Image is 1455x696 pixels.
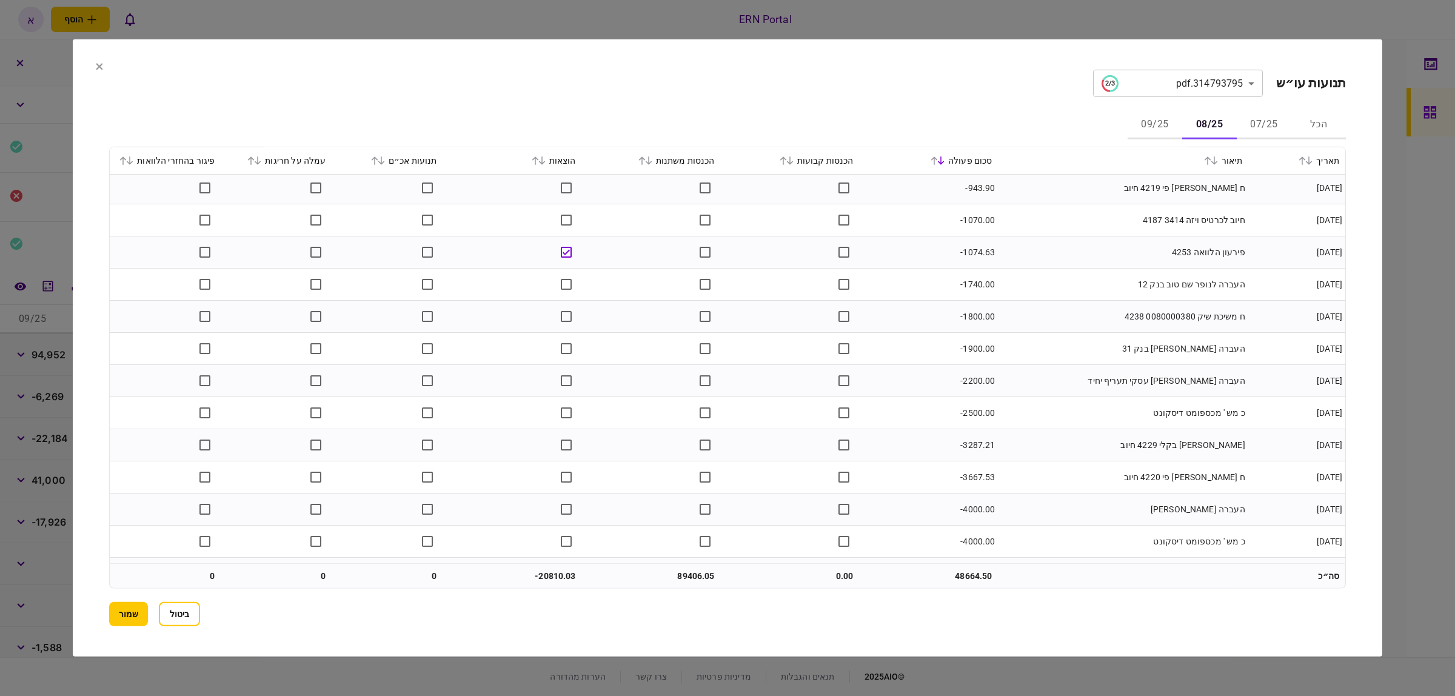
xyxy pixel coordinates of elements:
[1248,564,1345,588] td: סה״כ
[443,564,582,588] td: -20810.03
[1248,429,1345,461] td: [DATE]
[1102,75,1243,92] div: 314793795.pdf
[860,494,998,526] td: -4000.00
[1248,461,1345,494] td: [DATE]
[110,564,221,588] td: 0
[860,564,998,588] td: 48664.50
[1237,110,1291,139] button: 07/25
[1248,526,1345,558] td: [DATE]
[727,153,854,168] div: הכנסות קבועות
[449,153,576,168] div: הוצאות
[159,602,200,626] button: ביטול
[1248,397,1345,429] td: [DATE]
[338,153,436,168] div: תנועות אכ״ם
[860,172,998,204] td: -943.90
[998,461,1248,494] td: ח [PERSON_NAME] פי 4220 חיוב
[998,526,1248,558] td: כ מש ' מכספומט דיסקונט
[1291,110,1346,139] button: הכל
[998,236,1248,269] td: פירעון הלוואה 4253
[998,429,1248,461] td: [PERSON_NAME] בקלי 4229 חיוב
[860,236,998,269] td: -1074.63
[860,269,998,301] td: -1740.00
[1254,153,1339,168] div: תאריך
[1248,301,1345,333] td: [DATE]
[866,153,992,168] div: סכום פעולה
[582,564,721,588] td: 89406.05
[860,204,998,236] td: -1070.00
[221,564,332,588] td: 0
[1248,172,1345,204] td: [DATE]
[860,365,998,397] td: -2200.00
[1248,269,1345,301] td: [DATE]
[1248,204,1345,236] td: [DATE]
[998,172,1248,204] td: ח [PERSON_NAME] פי 4219 חיוב
[860,429,998,461] td: -3287.21
[998,204,1248,236] td: חיוב לכרטיס ויזה 3414 4187
[588,153,715,168] div: הכנסות משתנות
[1105,79,1114,87] text: 2/3
[1182,110,1237,139] button: 08/25
[860,301,998,333] td: -1800.00
[721,564,860,588] td: 0.00
[1248,236,1345,269] td: [DATE]
[1276,76,1346,91] h2: תנועות עו״ש
[1005,153,1242,168] div: תיאור
[1128,110,1182,139] button: 09/25
[998,301,1248,333] td: ח משיכת שיק 0080000380 4238
[998,365,1248,397] td: העברה [PERSON_NAME] עסקי תעריף יחיד
[1248,558,1345,590] td: [DATE]
[998,494,1248,526] td: העברה [PERSON_NAME]
[1248,365,1345,397] td: [DATE]
[998,397,1248,429] td: כ מש ' מכספומט דיסקונט
[332,564,443,588] td: 0
[860,558,998,590] td: -4849.06
[227,153,326,168] div: עמלה על חריגות
[109,602,148,626] button: שמור
[116,153,215,168] div: פיגור בהחזרי הלוואות
[998,269,1248,301] td: העברה לנופר שם טוב בנק 12
[1248,494,1345,526] td: [DATE]
[860,333,998,365] td: -1900.00
[998,333,1248,365] td: העברה [PERSON_NAME] בנק 31
[860,526,998,558] td: -4000.00
[998,558,1248,590] td: [DEMOGRAPHIC_DATA] [PERSON_NAME] ישיר 4207 חיוב
[860,397,998,429] td: -2500.00
[1248,333,1345,365] td: [DATE]
[860,461,998,494] td: -3667.53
